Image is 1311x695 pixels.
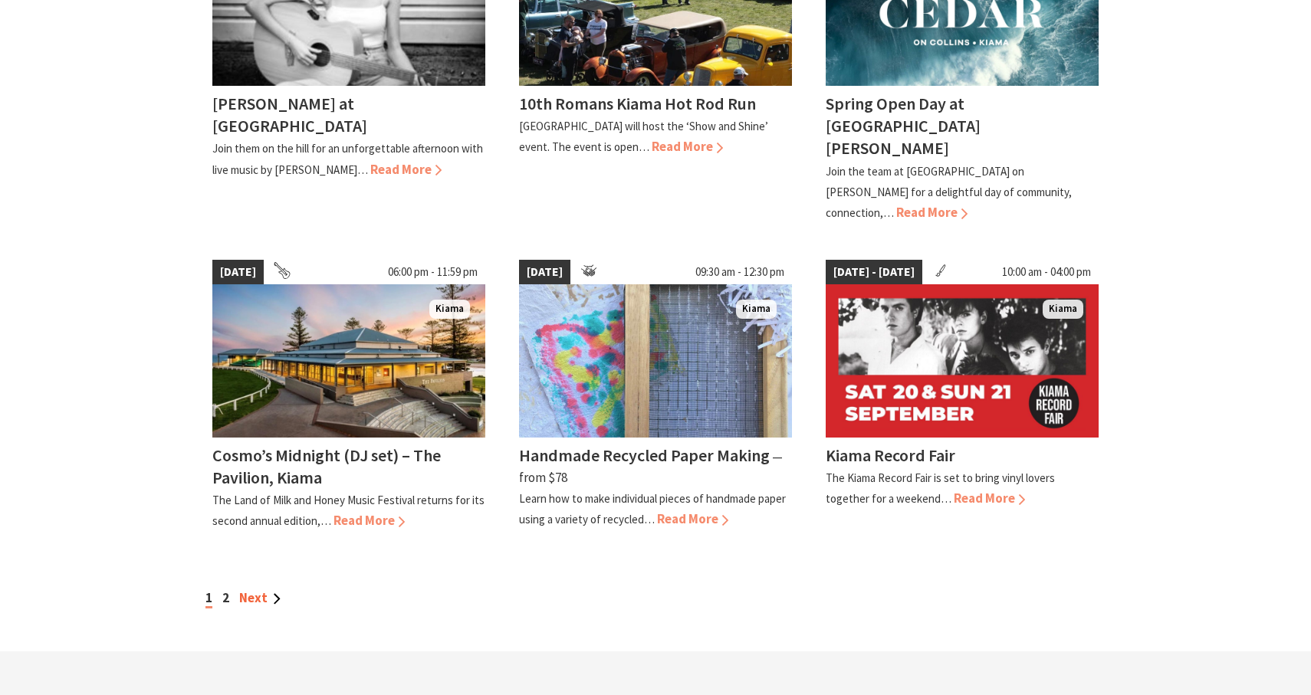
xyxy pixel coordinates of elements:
[370,161,442,178] span: Read More
[826,260,1099,531] a: [DATE] - [DATE] 10:00 am - 04:00 pm Kiama Kiama Record Fair The Kiama Record Fair is set to bring...
[994,260,1099,284] span: 10:00 am - 04:00 pm
[519,260,792,531] a: [DATE] 09:30 am - 12:30 pm Handmade Paper Kiama Handmade Recycled Paper Making ⁠— from $78 Learn ...
[826,164,1072,220] p: Join the team at [GEOGRAPHIC_DATA] on [PERSON_NAME] for a delightful day of community, connection,…
[519,93,756,114] h4: 10th Romans Kiama Hot Rod Run
[652,138,723,155] span: Read More
[212,93,367,136] h4: [PERSON_NAME] at [GEOGRAPHIC_DATA]
[333,512,405,529] span: Read More
[736,300,777,319] span: Kiama
[239,589,281,606] a: Next
[519,491,786,526] p: Learn how to make individual pieces of handmade paper using a variety of recycled…
[212,444,441,488] h4: Cosmo’s Midnight (DJ set) – The Pavilion, Kiama
[1043,300,1083,319] span: Kiama
[212,493,485,528] p: The Land of Milk and Honey Music Festival returns for its second annual edition,…
[826,260,922,284] span: [DATE] - [DATE]
[205,589,212,608] span: 1
[519,119,768,154] p: [GEOGRAPHIC_DATA] will host the ‘Show and Shine’ event. The event is open…
[519,284,792,438] img: Handmade Paper
[826,93,981,159] h4: Spring Open Day at [GEOGRAPHIC_DATA][PERSON_NAME]
[212,260,485,531] a: [DATE] 06:00 pm - 11:59 pm Land of Milk an Honey Festival Kiama Cosmo’s Midnight (DJ set) – The P...
[212,284,485,438] img: Land of Milk an Honey Festival
[657,510,728,527] span: Read More
[896,204,968,221] span: Read More
[954,490,1025,506] span: Read More
[519,260,570,284] span: [DATE]
[212,260,264,284] span: [DATE]
[429,300,470,319] span: Kiama
[212,141,483,176] p: Join them on the hill for an unforgettable afternoon with live music by [PERSON_NAME]…
[519,448,783,486] span: ⁠— from $78
[826,444,955,466] h4: Kiama Record Fair
[688,260,792,284] span: 09:30 am - 12:30 pm
[826,470,1055,506] p: The Kiama Record Fair is set to bring vinyl lovers together for a weekend…
[519,444,770,466] h4: Handmade Recycled Paper Making
[222,589,229,606] a: 2
[380,260,485,284] span: 06:00 pm - 11:59 pm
